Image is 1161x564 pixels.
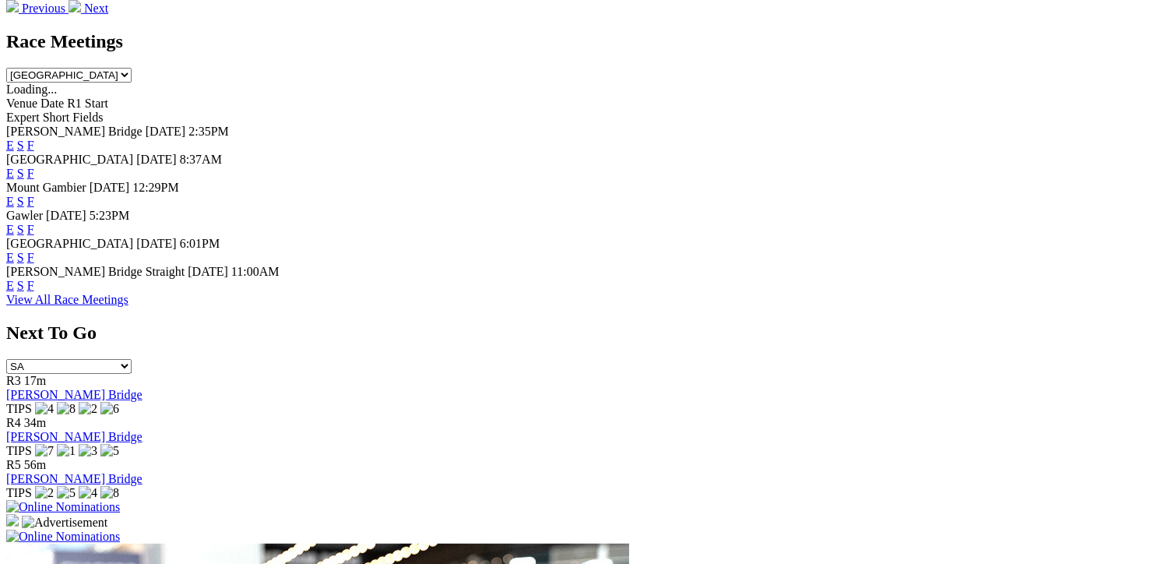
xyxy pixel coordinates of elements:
span: 6:01PM [180,237,220,250]
span: [PERSON_NAME] Bridge Straight [6,265,185,278]
a: S [17,167,24,180]
span: [DATE] [188,265,228,278]
img: Online Nominations [6,500,120,514]
a: F [27,167,34,180]
a: F [27,223,34,236]
span: R5 [6,458,21,471]
img: 2 [79,402,97,416]
span: Short [43,111,70,124]
img: 8 [100,486,119,500]
span: R1 Start [67,97,108,110]
span: Mount Gambier [6,181,86,194]
a: E [6,139,14,152]
span: Gawler [6,209,43,222]
a: [PERSON_NAME] Bridge [6,388,142,401]
span: 34m [24,416,46,429]
span: 12:29PM [132,181,179,194]
a: Previous [6,2,69,15]
a: E [6,251,14,264]
img: 4 [35,402,54,416]
a: View All Race Meetings [6,293,128,306]
a: S [17,139,24,152]
span: [DATE] [136,153,177,166]
span: Venue [6,97,37,110]
h2: Next To Go [6,323,1155,344]
a: E [6,167,14,180]
a: S [17,195,24,208]
img: 15187_Greyhounds_GreysPlayCentral_Resize_SA_WebsiteBanner_300x115_2025.jpg [6,514,19,527]
img: 6 [100,402,119,416]
span: 11:00AM [231,265,280,278]
span: TIPS [6,486,32,499]
span: [DATE] [46,209,86,222]
span: TIPS [6,402,32,415]
a: F [27,251,34,264]
img: 5 [57,486,76,500]
span: 5:23PM [90,209,130,222]
span: Date [40,97,64,110]
a: [PERSON_NAME] Bridge [6,472,142,485]
span: [GEOGRAPHIC_DATA] [6,237,133,250]
span: [DATE] [90,181,130,194]
span: [GEOGRAPHIC_DATA] [6,153,133,166]
img: 3 [79,444,97,458]
span: Next [84,2,108,15]
img: 2 [35,486,54,500]
span: 56m [24,458,46,471]
span: 2:35PM [188,125,229,138]
span: Fields [72,111,103,124]
a: F [27,139,34,152]
span: [DATE] [146,125,186,138]
span: Expert [6,111,40,124]
a: F [27,279,34,292]
a: S [17,251,24,264]
img: 7 [35,444,54,458]
span: TIPS [6,444,32,457]
span: 8:37AM [180,153,222,166]
a: E [6,223,14,236]
a: F [27,195,34,208]
span: R3 [6,374,21,387]
span: R4 [6,416,21,429]
a: [PERSON_NAME] Bridge [6,430,142,443]
img: 1 [57,444,76,458]
img: Online Nominations [6,530,120,544]
img: Advertisement [22,516,107,530]
img: 4 [79,486,97,500]
h2: Race Meetings [6,31,1155,52]
span: [DATE] [136,237,177,250]
a: Next [69,2,108,15]
span: Previous [22,2,65,15]
span: 17m [24,374,46,387]
span: Loading... [6,83,57,96]
a: S [17,279,24,292]
span: [PERSON_NAME] Bridge [6,125,142,138]
a: E [6,279,14,292]
a: S [17,223,24,236]
img: 8 [57,402,76,416]
a: E [6,195,14,208]
img: 5 [100,444,119,458]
